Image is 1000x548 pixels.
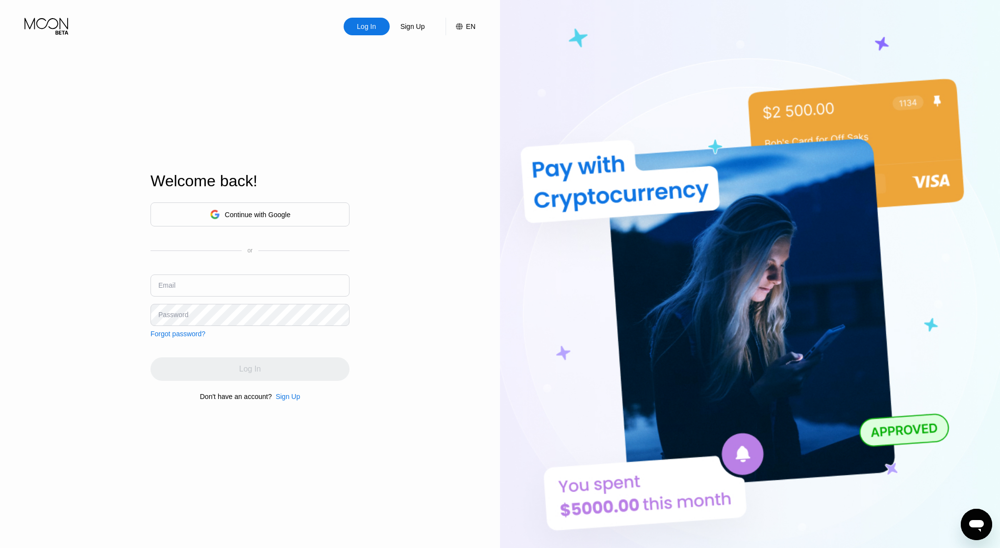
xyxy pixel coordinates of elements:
[400,22,426,31] div: Sign Up
[248,247,253,254] div: or
[466,23,475,30] div: EN
[356,22,377,31] div: Log In
[200,393,272,400] div: Don't have an account?
[150,202,350,226] div: Continue with Google
[150,330,205,338] div: Forgot password?
[344,18,390,35] div: Log In
[225,211,291,219] div: Continue with Google
[158,281,175,289] div: Email
[275,393,300,400] div: Sign Up
[961,509,992,540] iframe: Button to launch messaging window
[150,172,350,190] div: Welcome back!
[446,18,475,35] div: EN
[158,311,188,319] div: Password
[272,393,300,400] div: Sign Up
[390,18,436,35] div: Sign Up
